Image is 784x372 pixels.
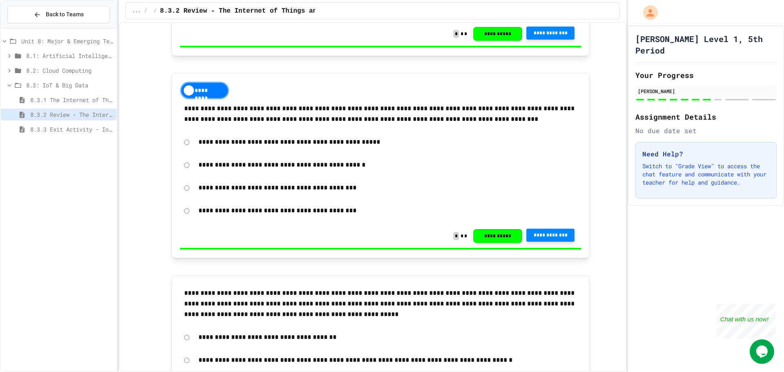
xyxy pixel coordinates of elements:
h2: Your Progress [635,69,777,81]
div: My Account [635,3,660,22]
p: Switch to "Grade View" to access the chat feature and communicate with your teacher for help and ... [642,162,770,187]
span: 8.2: Cloud Computing [26,66,113,75]
span: 8.1: Artificial Intelligence Basics [26,51,113,60]
span: 8.3.3 Exit Activity - IoT Data Detective Challenge [30,125,113,134]
span: 8.3: IoT & Big Data [26,81,113,89]
iframe: chat widget [750,339,776,364]
span: / [154,8,157,14]
span: Unit 8: Major & Emerging Technologies [21,37,113,45]
span: / [144,8,147,14]
span: 8.3.2 Review - The Internet of Things and Big Data [30,110,113,119]
span: 8.3.1 The Internet of Things and Big Data: Our Connected Digital World [30,96,113,104]
h2: Assignment Details [635,111,777,123]
h1: [PERSON_NAME] Level 1, 5th Period [635,33,777,56]
div: [PERSON_NAME] [638,87,774,95]
span: ... [132,8,141,14]
h3: Need Help? [642,149,770,159]
iframe: chat widget [716,304,776,339]
div: No due date set [635,126,777,136]
span: 8.3.2 Review - The Internet of Things and Big Data [160,6,356,16]
span: Back to Teams [46,10,84,19]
